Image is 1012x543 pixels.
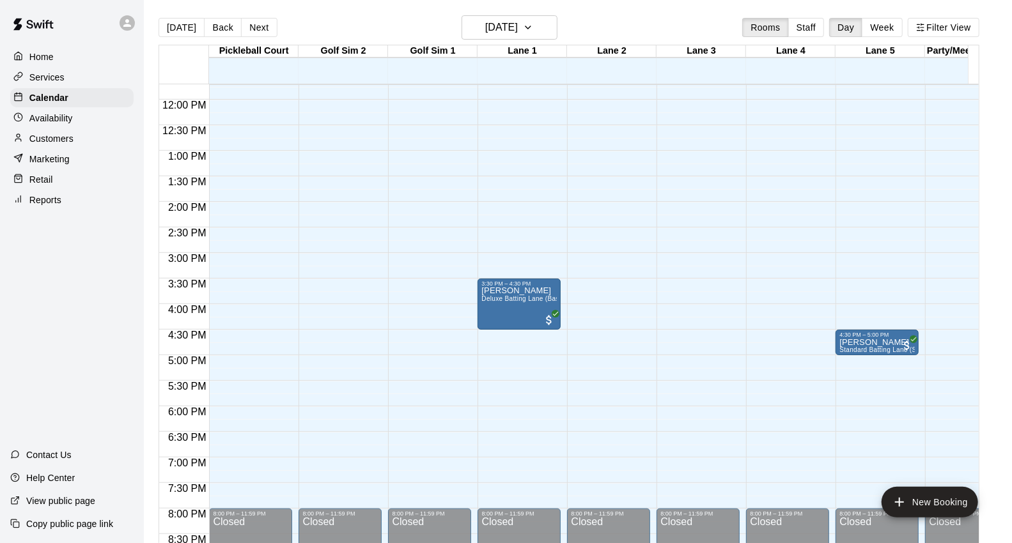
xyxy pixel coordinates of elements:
[165,253,210,264] span: 3:00 PM
[29,173,53,186] p: Retail
[10,68,134,87] a: Services
[29,194,61,206] p: Reports
[750,510,825,517] div: 8:00 PM – 11:59 PM
[159,18,205,37] button: [DATE]
[165,432,210,443] span: 6:30 PM
[746,45,836,57] div: Lane 4
[165,355,210,366] span: 5:00 PM
[901,339,914,352] span: All customers have paid
[241,18,277,37] button: Next
[302,510,378,517] div: 8:00 PM – 11:59 PM
[165,483,210,494] span: 7:30 PM
[209,45,299,57] div: Pickleball Court
[159,125,209,136] span: 12:30 PM
[10,149,134,169] a: Marketing
[159,100,209,111] span: 12:00 PM
[26,494,95,507] p: View public page
[742,18,788,37] button: Rooms
[165,202,210,213] span: 2:00 PM
[29,50,54,63] p: Home
[165,457,210,468] span: 7:00 PM
[836,330,919,355] div: 4:30 PM – 5:00 PM: Jason Caswell
[165,509,210,519] span: 8:00 PM
[485,19,518,36] h6: [DATE]
[10,190,134,210] a: Reports
[388,45,478,57] div: Golf Sim 1
[299,45,388,57] div: Golf Sim 2
[829,18,862,37] button: Day
[478,45,567,57] div: Lane 1
[839,332,915,338] div: 4:30 PM – 5:00 PM
[29,112,73,125] p: Availability
[10,109,134,128] a: Availability
[213,510,288,517] div: 8:00 PM – 11:59 PM
[10,170,134,189] a: Retail
[165,279,210,289] span: 3:30 PM
[882,487,978,517] button: add
[10,47,134,66] a: Home
[10,88,134,107] a: Calendar
[567,45,657,57] div: Lane 2
[481,280,557,287] div: 3:30 PM – 4:30 PM
[657,45,746,57] div: Lane 3
[165,406,210,417] span: 6:00 PM
[392,510,467,517] div: 8:00 PM – 11:59 PM
[165,381,210,392] span: 5:30 PM
[165,304,210,315] span: 4:00 PM
[165,176,210,187] span: 1:30 PM
[29,132,74,145] p: Customers
[788,18,825,37] button: Staff
[481,295,576,302] span: Deluxe Batting Lane (Baseball)
[481,510,557,517] div: 8:00 PM – 11:59 PM
[165,227,210,238] span: 2:30 PM
[165,151,210,162] span: 1:00 PM
[29,153,70,165] p: Marketing
[165,330,210,340] span: 4:30 PM
[862,18,902,37] button: Week
[478,279,561,330] div: 3:30 PM – 4:30 PM: Oshen Baldasan
[660,510,736,517] div: 8:00 PM – 11:59 PM
[543,314,556,326] span: All customers have paid
[26,471,75,484] p: Help Center
[26,448,72,461] p: Contact Us
[839,346,974,353] span: Standard Batting Lane (Softball or Baseball)
[26,517,113,530] p: Copy public page link
[836,45,925,57] div: Lane 5
[462,15,557,40] button: [DATE]
[204,18,242,37] button: Back
[839,510,915,517] div: 8:00 PM – 11:59 PM
[571,510,646,517] div: 8:00 PM – 11:59 PM
[29,91,68,104] p: Calendar
[908,18,979,37] button: Filter View
[29,71,65,84] p: Services
[10,129,134,148] a: Customers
